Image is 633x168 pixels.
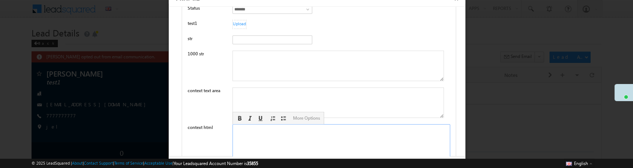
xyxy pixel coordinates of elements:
[23,79,40,86] span: [DATE]
[188,35,192,42] label: str
[112,6,122,17] span: Time
[23,51,45,58] span: 09:15 PM
[214,79,235,85] span: thor1 Lsq
[48,160,323,167] div: .
[256,114,265,122] a: Underline
[48,116,323,122] div: .
[268,114,277,122] a: Insert/Remove Numbered List
[188,20,197,27] label: test1
[188,51,204,57] label: 1000 str
[23,160,40,167] span: [DATE]
[188,5,200,12] label: Status
[23,146,45,153] span: 01:49 PM
[114,161,143,165] a: Terms of Service
[48,43,323,49] div: .
[104,138,138,144] span: details
[23,88,45,94] span: 05:11 PM
[48,138,98,144] span: Lead Capture:
[7,65,32,72] div: [DATE]
[32,160,258,167] span: © 2025 LeadSquared | | | | |
[7,29,32,36] div: [DATE]
[48,43,98,49] span: Lead Capture:
[144,161,172,165] a: Acceptable Use
[23,43,40,49] span: [DATE]
[72,161,83,165] a: About
[232,20,247,29] div: Browse
[7,102,32,109] div: [DATE]
[197,79,202,85] span: d1
[245,114,254,122] a: Italic
[7,6,33,17] span: Activity Type
[128,8,142,15] div: All Time
[104,160,138,167] span: details
[48,116,98,122] span: Lead Capture:
[233,124,450,166] div: Rich Text Editor, mx_Custom_11mx_CustomObject_122-inline-editor-div
[174,161,258,166] span: Your Leadsquared Account Number is
[39,8,60,15] div: All Selected
[48,138,323,145] div: .
[23,124,45,131] span: 02:00 PM
[48,160,98,167] span: Lead Capture:
[84,161,113,165] a: Contact Support
[293,115,320,121] span: More Options
[301,6,310,13] a: Show All Items
[48,79,236,85] span: Lead Owner changed from to by .
[574,161,588,166] span: English
[564,159,594,168] button: English
[279,114,288,122] a: Insert/Remove Bulleted List
[37,6,93,17] div: All Selected
[23,138,40,145] span: [DATE]
[23,116,40,122] span: [DATE]
[104,116,138,122] span: details
[291,114,322,122] a: More Options
[247,161,258,166] span: 35855
[152,79,189,85] span: [PERSON_NAME]
[104,43,138,49] span: details
[235,114,244,122] a: Bold
[188,124,213,131] label: context html
[188,87,220,94] label: context text area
